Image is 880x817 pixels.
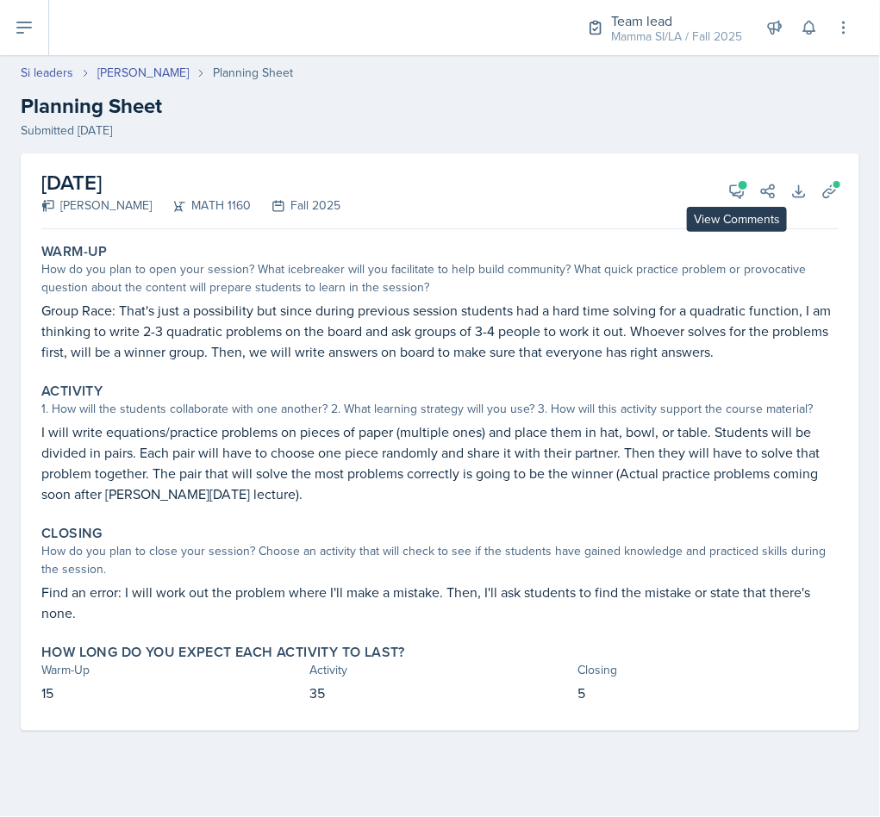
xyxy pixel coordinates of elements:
[611,10,742,31] div: Team lead
[721,176,752,207] button: View Comments
[41,167,340,198] h2: [DATE]
[41,525,103,542] label: Closing
[577,661,839,679] div: Closing
[41,300,839,362] p: Group Race: That's just a possibility but since during previous session students had a hard time ...
[213,64,293,82] div: Planning Sheet
[611,28,742,46] div: Mamma SI/LA / Fall 2025
[152,196,251,215] div: MATH 1160
[41,542,839,578] div: How do you plan to close your session? Choose an activity that will check to see if the students ...
[41,400,839,418] div: 1. How will the students collaborate with one another? 2. What learning strategy will you use? 3....
[41,383,103,400] label: Activity
[41,243,108,260] label: Warm-Up
[577,683,839,703] p: 5
[41,260,839,296] div: How do you plan to open your session? What icebreaker will you facilitate to help build community...
[309,683,571,703] p: 35
[41,582,839,623] p: Find an error: I will work out the problem where I'll make a mistake. Then, I'll ask students to ...
[251,196,340,215] div: Fall 2025
[41,661,303,679] div: Warm-Up
[41,421,839,504] p: I will write equations/practice problems on pieces of paper (multiple ones) and place them in hat...
[41,644,405,661] label: How long do you expect each activity to last?
[41,196,152,215] div: [PERSON_NAME]
[97,64,189,82] a: [PERSON_NAME]
[21,64,73,82] a: Si leaders
[41,683,303,703] p: 15
[21,90,859,122] h2: Planning Sheet
[21,122,859,140] div: Submitted [DATE]
[309,661,571,679] div: Activity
